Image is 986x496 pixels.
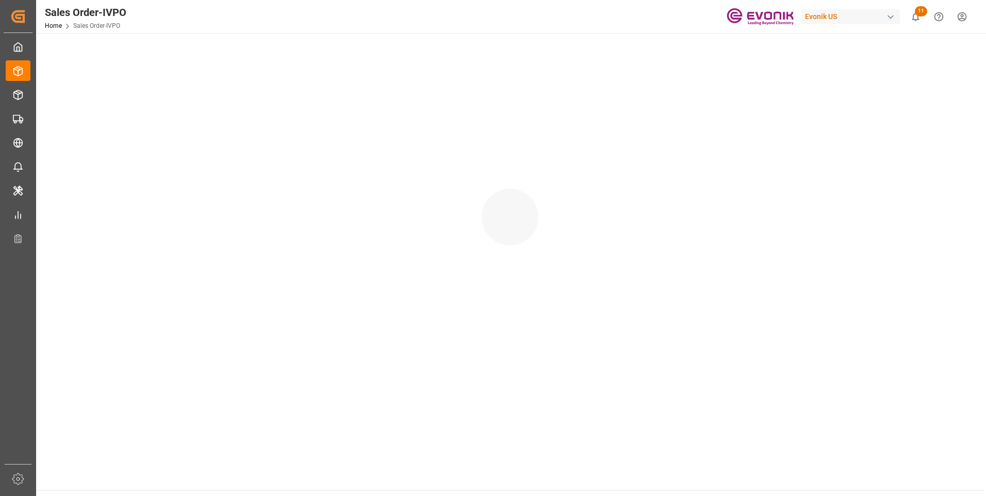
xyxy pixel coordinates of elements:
a: Home [45,22,62,29]
span: 11 [915,6,927,16]
button: show 11 new notifications [904,5,927,28]
div: Evonik US [801,9,900,24]
div: Sales Order-IVPO [45,5,126,20]
img: Evonik-brand-mark-Deep-Purple-RGB.jpeg_1700498283.jpeg [727,8,794,26]
button: Help Center [927,5,950,28]
button: Evonik US [801,7,904,26]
